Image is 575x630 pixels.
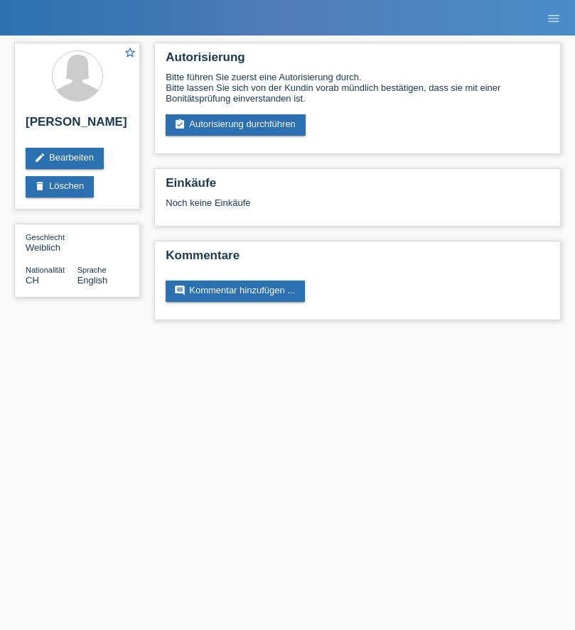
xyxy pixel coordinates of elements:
h2: Autorisierung [166,50,549,72]
i: comment [174,285,186,296]
div: Noch keine Einkäufe [166,197,549,219]
i: delete [34,180,45,192]
i: edit [34,152,45,163]
a: menu [539,13,568,22]
span: Nationalität [26,266,65,274]
h2: Kommentare [166,249,549,270]
div: Weiblich [26,232,77,253]
a: star_border [124,46,136,61]
span: Schweiz [26,275,39,286]
span: Sprache [77,266,107,274]
i: star_border [124,46,136,59]
span: English [77,275,108,286]
i: menu [547,11,561,26]
a: commentKommentar hinzufügen ... [166,281,305,302]
h2: Einkäufe [166,176,549,197]
h2: [PERSON_NAME] [26,115,129,136]
a: assignment_turned_inAutorisierung durchführen [166,114,306,136]
div: Bitte führen Sie zuerst eine Autorisierung durch. Bitte lassen Sie sich von der Kundin vorab münd... [166,72,549,104]
a: editBearbeiten [26,148,104,169]
a: deleteLöschen [26,176,94,197]
i: assignment_turned_in [174,119,186,130]
span: Geschlecht [26,233,65,241]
